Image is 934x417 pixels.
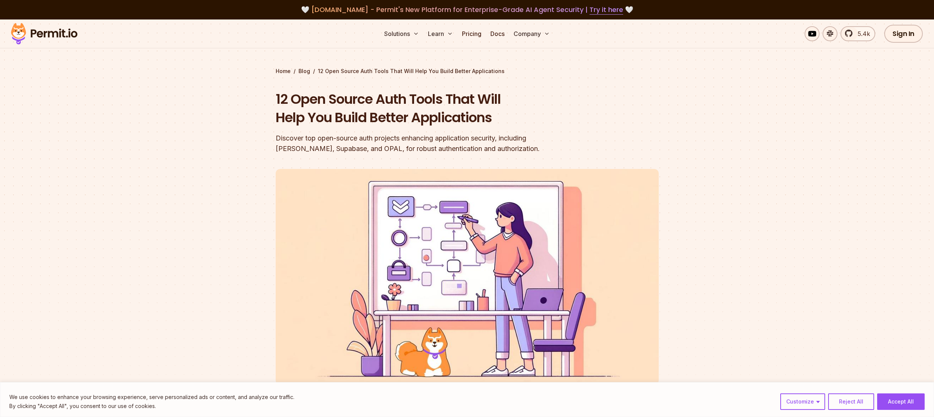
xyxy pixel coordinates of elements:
[884,25,923,43] a: Sign In
[381,26,422,41] button: Solutions
[853,29,870,38] span: 5.4k
[311,5,623,14] span: [DOMAIN_NAME] - Permit's New Platform for Enterprise-Grade AI Agent Security |
[298,67,310,75] a: Blog
[7,21,81,46] img: Permit logo
[276,90,563,127] h1: 12 Open Source Auth Tools That Will Help You Build Better Applications
[18,4,916,15] div: 🤍 🤍
[276,169,659,385] img: 12 Open Source Auth Tools That Will Help You Build Better Applications
[276,133,563,154] div: Discover top open-source auth projects enhancing application security, including [PERSON_NAME], S...
[780,393,825,410] button: Customize
[9,402,294,411] p: By clicking "Accept All", you consent to our use of cookies.
[877,393,925,410] button: Accept All
[511,26,553,41] button: Company
[276,67,659,75] div: / /
[9,393,294,402] p: We use cookies to enhance your browsing experience, serve personalized ads or content, and analyz...
[425,26,456,41] button: Learn
[276,67,291,75] a: Home
[459,26,484,41] a: Pricing
[840,26,875,41] a: 5.4k
[487,26,508,41] a: Docs
[828,393,874,410] button: Reject All
[590,5,623,15] a: Try it here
